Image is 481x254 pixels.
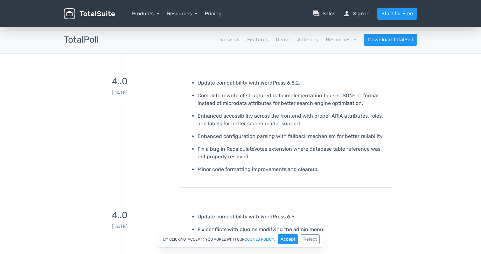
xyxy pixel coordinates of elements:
[278,234,298,244] button: Accept
[343,10,351,17] span: person
[326,37,356,43] a: Resources
[64,8,115,19] img: TotalSuite for WordPress
[312,10,335,17] a: question_answerSales
[64,77,175,86] h3: 4..0
[276,36,289,44] a: Demo
[198,166,387,173] p: Minor code formatting improvements and cleanup.
[245,237,274,241] a: cookies policy
[158,231,323,248] div: By clicking "Accept", you agree with our .
[198,112,387,127] p: Enhanced accessibility across the frontend with proper ARIA attributes, roles, and labels for bet...
[198,92,387,107] p: Complete rewrite of structured data implementation to use JSON-LD format instead of microdata att...
[198,213,387,221] p: Update compatibility with WordPress 6.5.
[364,34,417,46] a: Download TotalPoll
[64,35,99,45] h3: TotalPoll
[132,10,159,17] a: Products
[377,8,417,20] a: Start for Free
[301,234,320,244] button: Reject
[247,36,268,44] a: Features
[198,145,387,161] p: Fix a bug in RecalculateVotes extension where database table reference was not properly resolved.
[198,226,387,233] p: Fix conflicts with plugins modifying the admin menu.
[205,10,222,17] a: Pricing
[343,10,370,17] a: personSign in
[198,133,387,140] p: Enhanced configuration parsing with fallback mechanism for better reliability
[198,79,387,87] p: Update compatibility with WordPress 6.8.2.
[217,36,240,44] a: Overview
[312,10,320,17] span: question_answer
[167,10,198,17] a: Resources
[64,210,175,220] h3: 4..0
[297,36,318,44] a: Add-ons
[64,89,175,97] p: [DATE]
[64,223,175,230] p: [DATE]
